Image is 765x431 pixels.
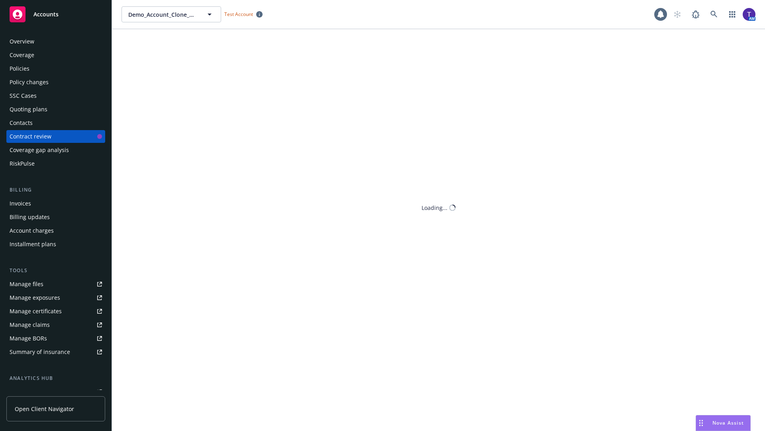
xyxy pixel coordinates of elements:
a: Start snowing [669,6,685,22]
div: Billing updates [10,211,50,223]
div: Installment plans [10,238,56,251]
a: Loss summary generator [6,386,105,398]
a: Manage files [6,278,105,291]
a: Policy changes [6,76,105,89]
div: Manage BORs [10,332,47,345]
div: Summary of insurance [10,346,70,358]
a: RiskPulse [6,157,105,170]
div: Loading... [422,204,447,212]
a: Coverage [6,49,105,61]
a: Invoices [6,197,105,210]
div: Contract review [10,130,51,143]
a: Coverage gap analysis [6,144,105,156]
div: Analytics hub [6,374,105,382]
a: Manage exposures [6,291,105,304]
div: Account charges [10,224,54,237]
span: Open Client Navigator [15,405,74,413]
div: Billing [6,186,105,194]
a: Summary of insurance [6,346,105,358]
a: Accounts [6,3,105,26]
a: Contacts [6,117,105,129]
div: Manage exposures [10,291,60,304]
a: SSC Cases [6,89,105,102]
a: Account charges [6,224,105,237]
a: Manage certificates [6,305,105,318]
div: Quoting plans [10,103,47,116]
div: Policy changes [10,76,49,89]
div: Tools [6,267,105,275]
button: Nova Assist [696,415,751,431]
a: Quoting plans [6,103,105,116]
button: Demo_Account_Clone_QA_CR_Tests_Client [122,6,221,22]
div: Manage files [10,278,43,291]
span: Test Account [224,11,253,18]
a: Billing updates [6,211,105,223]
div: SSC Cases [10,89,37,102]
div: Policies [10,62,29,75]
div: Invoices [10,197,31,210]
span: Demo_Account_Clone_QA_CR_Tests_Client [128,10,197,19]
div: Loss summary generator [10,386,76,398]
a: Policies [6,62,105,75]
a: Switch app [724,6,740,22]
div: Contacts [10,117,33,129]
a: Report a Bug [688,6,704,22]
div: Drag to move [696,415,706,431]
div: Manage certificates [10,305,62,318]
div: RiskPulse [10,157,35,170]
span: Test Account [221,10,266,18]
a: Manage BORs [6,332,105,345]
a: Search [706,6,722,22]
span: Accounts [33,11,59,18]
a: Manage claims [6,318,105,331]
span: Nova Assist [712,419,744,426]
img: photo [743,8,755,21]
div: Coverage gap analysis [10,144,69,156]
a: Overview [6,35,105,48]
a: Installment plans [6,238,105,251]
a: Contract review [6,130,105,143]
div: Overview [10,35,34,48]
div: Manage claims [10,318,50,331]
div: Coverage [10,49,34,61]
